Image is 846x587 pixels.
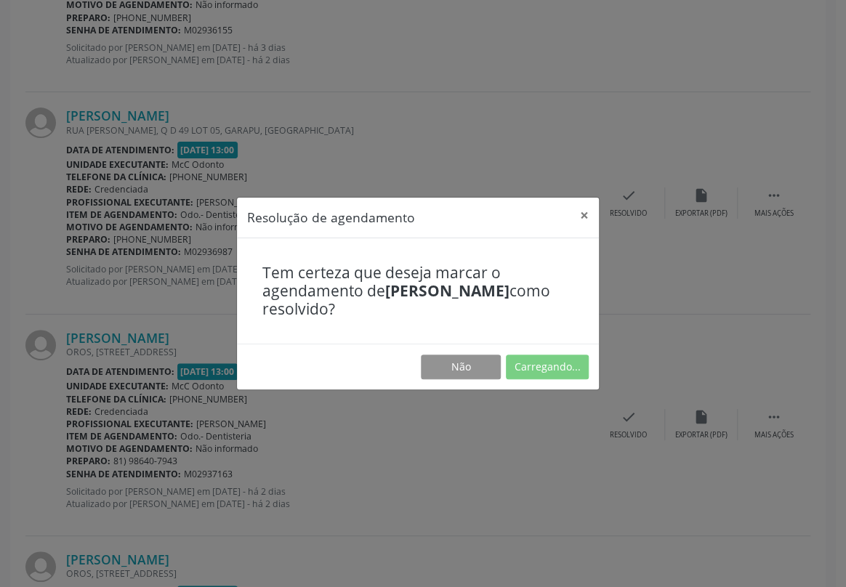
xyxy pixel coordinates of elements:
button: Carregando... [506,355,589,379]
button: Close [570,198,599,233]
button: Não [421,355,501,379]
h5: Resolução de agendamento [247,208,415,227]
b: [PERSON_NAME] [385,280,509,301]
h4: Tem certeza que deseja marcar o agendamento de como resolvido? [262,264,573,319]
